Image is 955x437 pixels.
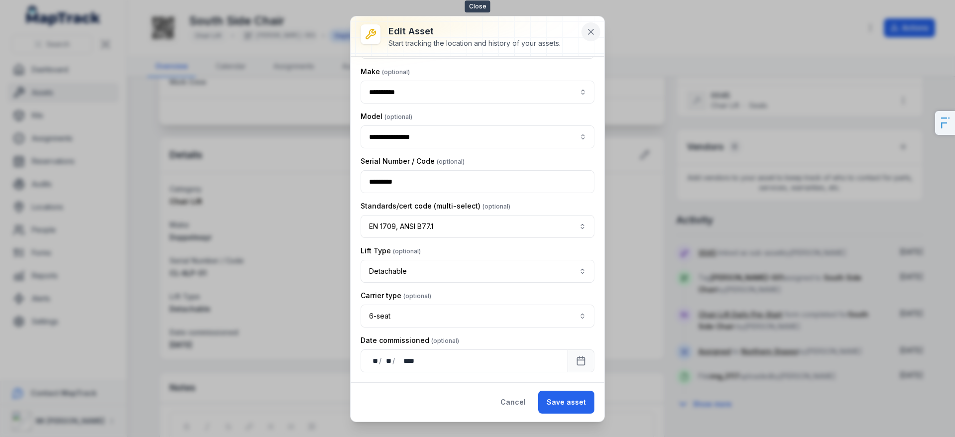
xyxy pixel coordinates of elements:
[396,356,415,366] div: year,
[388,24,561,38] h3: Edit asset
[361,260,594,283] button: Detachable
[369,356,379,366] div: day,
[361,291,431,301] label: Carrier type
[361,215,594,238] button: EN 1709, ANSI B77.1
[379,356,382,366] div: /
[465,0,490,12] span: Close
[361,335,459,345] label: Date commissioned
[382,356,392,366] div: month,
[361,81,594,104] input: asset-edit:cf[17f70f8f-28b0-4953-837f-369683a73de0]-label
[538,391,594,414] button: Save asset
[388,38,561,48] div: Start tracking the location and history of your assets.
[568,349,594,372] button: Calendar
[361,246,421,256] label: Lift Type
[361,156,465,166] label: Serial Number / Code
[361,111,412,121] label: Model
[361,201,510,211] label: Standards/cert code (multi-select)
[361,125,594,148] input: asset-edit:cf[97bf72e5-fc05-48c3-95c4-1f709f7c04d7]-label
[392,356,396,366] div: /
[361,305,594,328] button: 6-seat
[361,67,410,77] label: Make
[492,391,534,414] button: Cancel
